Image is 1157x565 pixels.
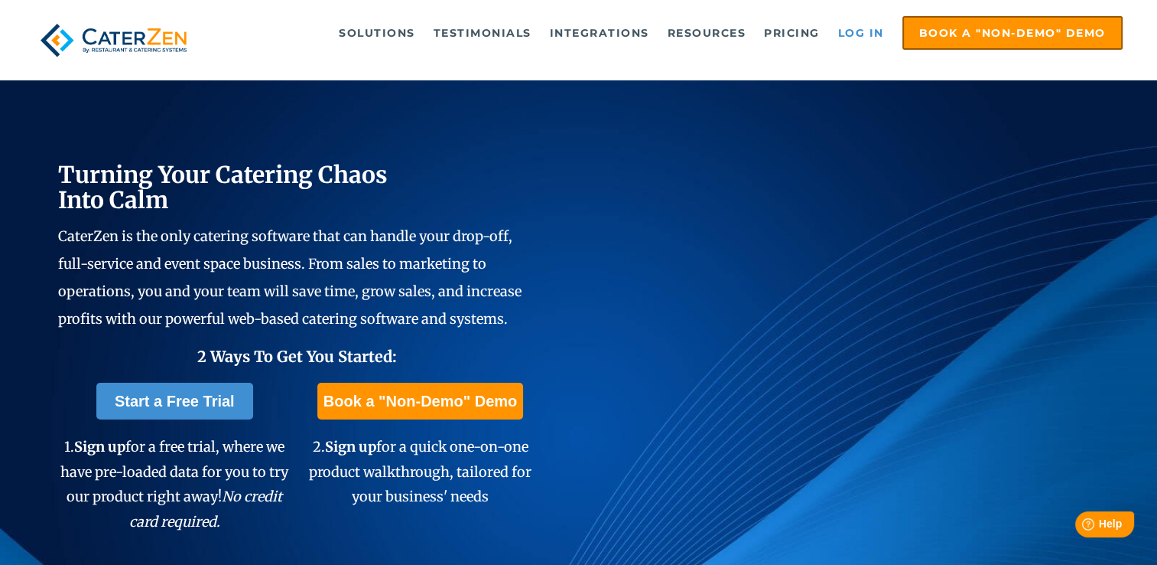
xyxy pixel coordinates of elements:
[830,18,892,48] a: Log in
[129,488,283,530] em: No credit card required.
[542,18,657,48] a: Integrations
[220,16,1122,50] div: Navigation Menu
[426,18,539,48] a: Testimonials
[660,18,754,48] a: Resources
[756,18,827,48] a: Pricing
[58,160,388,214] span: Turning Your Catering Chaos Into Calm
[317,383,523,420] a: Book a "Non-Demo" Demo
[1021,505,1140,548] iframe: Help widget launcher
[58,227,522,328] span: CaterZen is the only catering software that can handle your drop-off, full-service and event spac...
[34,16,193,64] img: caterzen
[60,438,288,530] span: 1. for a free trial, where we have pre-loaded data for you to try our product right away!
[331,18,423,48] a: Solutions
[197,347,397,366] span: 2 Ways To Get You Started:
[309,438,531,505] span: 2. for a quick one-on-one product walkthrough, tailored for your business' needs
[74,438,125,456] span: Sign up
[96,383,253,420] a: Start a Free Trial
[325,438,376,456] span: Sign up
[902,16,1123,50] a: Book a "Non-Demo" Demo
